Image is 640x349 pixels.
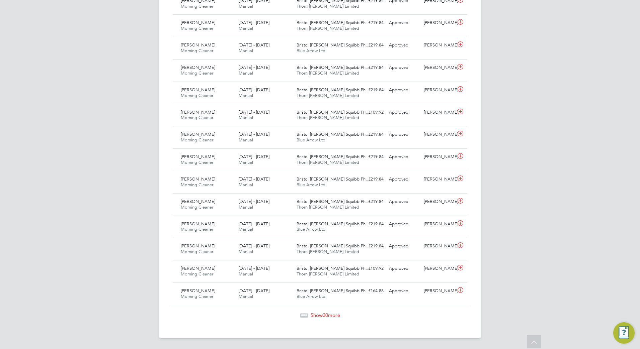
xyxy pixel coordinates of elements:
div: [PERSON_NAME] [421,85,456,96]
span: [PERSON_NAME] [181,131,215,137]
div: £219.84 [351,40,386,51]
span: Manual [239,249,253,254]
span: Bristol [PERSON_NAME] Squibb Ph… [297,42,370,48]
span: Bristol [PERSON_NAME] Squibb Ph… [297,65,370,70]
span: Morning Cleaner [181,93,213,98]
span: Bristol [PERSON_NAME] Squibb Ph… [297,221,370,227]
span: Morning Cleaner [181,182,213,188]
div: [PERSON_NAME] [421,40,456,51]
span: [DATE] - [DATE] [239,221,269,227]
span: [PERSON_NAME] [181,87,215,93]
span: Manual [239,226,253,232]
span: Bristol [PERSON_NAME] Squibb Ph… [297,199,370,204]
div: [PERSON_NAME] [421,17,456,28]
div: £219.84 [351,241,386,252]
div: [PERSON_NAME] [421,107,456,118]
span: Thorn [PERSON_NAME] Limited [297,115,359,120]
span: [DATE] - [DATE] [239,288,269,294]
div: £109.92 [351,263,386,274]
span: Blue Arrow Ltd. [297,226,327,232]
span: [DATE] - [DATE] [239,243,269,249]
div: £219.84 [351,85,386,96]
span: Manual [239,137,253,143]
span: [PERSON_NAME] [181,288,215,294]
div: Approved [386,219,421,230]
button: Engage Resource Center [613,322,635,344]
span: Bristol [PERSON_NAME] Squibb Ph… [297,265,370,271]
span: Thorn [PERSON_NAME] Limited [297,271,359,277]
div: Approved [386,285,421,297]
span: Bristol [PERSON_NAME] Squibb Ph… [297,176,370,182]
span: Morning Cleaner [181,25,213,31]
span: [PERSON_NAME] [181,243,215,249]
span: Manual [239,93,253,98]
div: £109.92 [351,107,386,118]
div: [PERSON_NAME] [421,196,456,207]
span: Bristol [PERSON_NAME] Squibb Ph… [297,131,370,137]
div: [PERSON_NAME] [421,62,456,73]
span: [PERSON_NAME] [181,65,215,70]
div: [PERSON_NAME] [421,241,456,252]
span: [PERSON_NAME] [181,109,215,115]
span: Manual [239,70,253,76]
span: Manual [239,159,253,165]
span: [DATE] - [DATE] [239,87,269,93]
div: £219.84 [351,129,386,140]
span: [PERSON_NAME] [181,221,215,227]
span: Thorn [PERSON_NAME] Limited [297,204,359,210]
div: £219.84 [351,174,386,185]
div: [PERSON_NAME] [421,129,456,140]
span: Thorn [PERSON_NAME] Limited [297,3,359,9]
span: Morning Cleaner [181,3,213,9]
span: [DATE] - [DATE] [239,265,269,271]
span: [PERSON_NAME] [181,199,215,204]
span: [PERSON_NAME] [181,176,215,182]
span: Thorn [PERSON_NAME] Limited [297,93,359,98]
div: £164.88 [351,285,386,297]
span: Manual [239,182,253,188]
span: Morning Cleaner [181,249,213,254]
span: Blue Arrow Ltd. [297,182,327,188]
span: Morning Cleaner [181,226,213,232]
span: Bristol [PERSON_NAME] Squibb Ph… [297,20,370,25]
span: [DATE] - [DATE] [239,42,269,48]
span: [DATE] - [DATE] [239,154,269,159]
span: [PERSON_NAME] [181,42,215,48]
span: Thorn [PERSON_NAME] Limited [297,159,359,165]
div: £219.84 [351,17,386,28]
div: [PERSON_NAME] [421,263,456,274]
div: Approved [386,151,421,162]
span: Morning Cleaner [181,137,213,143]
span: [PERSON_NAME] [181,265,215,271]
span: [PERSON_NAME] [181,20,215,25]
span: [DATE] - [DATE] [239,199,269,204]
div: Approved [386,263,421,274]
span: Morning Cleaner [181,115,213,120]
span: Blue Arrow Ltd. [297,137,327,143]
span: Manual [239,3,253,9]
span: Blue Arrow Ltd. [297,48,327,53]
div: £219.84 [351,196,386,207]
div: £219.84 [351,151,386,162]
span: [DATE] - [DATE] [239,20,269,25]
div: Approved [386,62,421,73]
div: Approved [386,129,421,140]
span: Manual [239,48,253,53]
span: Bristol [PERSON_NAME] Squibb Ph… [297,154,370,159]
div: Approved [386,107,421,118]
span: Bristol [PERSON_NAME] Squibb Ph… [297,109,370,115]
div: Approved [386,85,421,96]
span: Thorn [PERSON_NAME] Limited [297,70,359,76]
div: [PERSON_NAME] [421,151,456,162]
div: Approved [386,196,421,207]
span: [DATE] - [DATE] [239,176,269,182]
span: Morning Cleaner [181,159,213,165]
span: Morning Cleaner [181,48,213,53]
span: Show more [311,312,340,318]
span: Manual [239,204,253,210]
span: Bristol [PERSON_NAME] Squibb Ph… [297,87,370,93]
span: Morning Cleaner [181,294,213,299]
span: Bristol [PERSON_NAME] Squibb Ph… [297,243,370,249]
span: Thorn [PERSON_NAME] Limited [297,249,359,254]
div: [PERSON_NAME] [421,219,456,230]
